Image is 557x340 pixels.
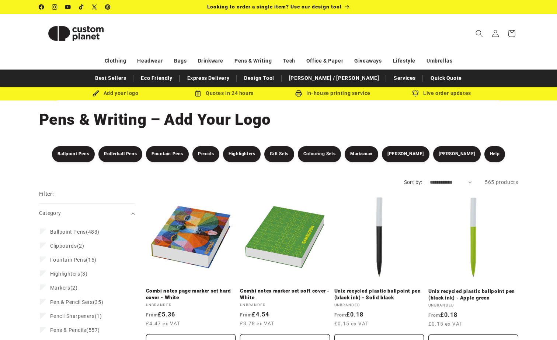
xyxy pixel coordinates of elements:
[50,242,84,249] span: (2)
[207,4,342,10] span: Looking to order a single item? Use our design tool
[98,146,142,162] a: Rollerball Pens
[240,72,278,85] a: Design Tool
[298,146,341,162] a: Colouring Sets
[39,204,135,223] summary: Category (0 selected)
[285,72,383,85] a: [PERSON_NAME] / [PERSON_NAME]
[50,299,104,305] span: (35)
[50,284,78,291] span: (2)
[137,72,176,85] a: Eco Friendly
[387,89,496,98] div: Live order updates
[240,288,330,301] a: Combi notes marker set soft cover - White
[412,90,419,97] img: Order updates
[146,146,189,162] a: Fountain Pens
[50,243,77,249] span: Clipboards
[471,25,487,42] summary: Search
[264,146,294,162] a: Gift Sets
[137,54,163,67] a: Headwear
[433,146,481,162] a: [PERSON_NAME]
[105,54,126,67] a: Clothing
[50,270,88,277] span: (3)
[393,54,415,67] a: Lifestyle
[427,54,452,67] a: Umbrellas
[279,89,387,98] div: In-house printing service
[50,256,97,263] span: (15)
[91,72,130,85] a: Best Sellers
[61,89,170,98] div: Add your logo
[427,72,466,85] a: Quick Quote
[354,54,382,67] a: Giveaways
[428,288,518,301] a: Unix recycled plastic ballpoint pen (black ink) - Apple green
[485,179,518,185] span: 565 products
[36,14,115,53] a: Custom Planet
[404,179,422,185] label: Sort by:
[50,299,93,305] span: Pen & Pencil Sets
[234,54,272,67] a: Pens & Writing
[334,288,424,301] a: Unix recycled plastic ballpoint pen (black ink) - Solid black
[50,327,100,333] span: (557)
[174,54,187,67] a: Bags
[50,229,100,235] span: (483)
[184,72,233,85] a: Express Delivery
[306,54,343,67] a: Office & Paper
[50,229,86,235] span: Ballpoint Pens
[195,90,201,97] img: Order Updates Icon
[345,146,378,162] a: Marksman
[146,288,236,301] a: Combi notes page marker set hard cover - White
[283,54,295,67] a: Tech
[382,146,429,162] a: [PERSON_NAME]
[39,110,518,130] h1: Pens & Writing – Add Your Logo
[192,146,219,162] a: Pencils
[93,90,99,97] img: Brush Icon
[50,327,86,333] span: Pens & Pencils
[295,90,302,97] img: In-house printing
[50,313,102,319] span: (1)
[50,257,86,263] span: Fountain Pens
[39,190,54,198] h2: Filter:
[223,146,261,162] a: Highlighters
[484,146,505,162] a: Help
[52,146,95,162] a: Ballpoint Pens
[50,313,95,319] span: Pencil Sharpeners
[170,89,279,98] div: Quotes in 24 hours
[50,285,70,291] span: Markers
[198,54,223,67] a: Drinkware
[39,17,113,50] img: Custom Planet
[50,271,80,277] span: Highlighters
[39,210,61,216] span: Category
[390,72,420,85] a: Services
[24,146,533,162] nav: Pens & Writing Filters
